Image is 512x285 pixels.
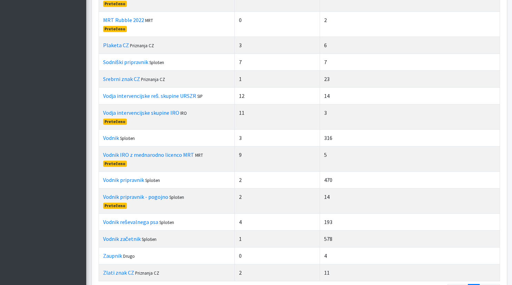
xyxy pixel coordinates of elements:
[320,146,500,171] td: 5
[320,37,500,53] td: 6
[103,26,127,32] span: Pretečeno
[235,37,320,53] td: 3
[103,269,134,276] a: Zlati znak CZ
[135,270,159,276] small: Priznanja CZ
[235,230,320,247] td: 1
[320,264,500,281] td: 11
[180,110,187,116] small: IRO
[235,11,320,37] td: 0
[235,171,320,188] td: 2
[103,176,144,183] a: Vodnik pripravnik
[320,70,500,87] td: 23
[103,203,127,209] span: Pretečeno
[120,135,135,141] small: Splošen
[103,151,194,158] a: Vodnik IRO z mednarodno licenco MRT
[145,18,153,23] small: MRT
[320,129,500,146] td: 316
[320,11,500,37] td: 2
[320,213,500,230] td: 193
[320,104,500,129] td: 3
[197,93,203,99] small: SIP
[141,77,165,82] small: Priznanja CZ
[195,152,203,158] small: MRT
[130,43,154,48] small: Priznanja CZ
[235,188,320,213] td: 2
[103,161,127,167] span: Pretečeno
[103,75,140,82] a: Srebrni znak CZ
[235,247,320,264] td: 0
[320,171,500,188] td: 470
[103,109,179,116] a: Vodja intervencijske skupine IRO
[320,230,500,247] td: 578
[142,236,157,242] small: Splošen
[103,42,129,49] a: Plaketa CZ
[103,119,127,125] span: Pretečeno
[320,87,500,104] td: 14
[159,220,174,225] small: Splošen
[103,92,196,99] a: Vodja intervencijske reš. skupine URSZR
[103,252,122,259] a: Zaupnik
[235,264,320,281] td: 2
[169,194,184,200] small: Splošen
[149,60,164,65] small: Splošen
[235,104,320,129] td: 11
[103,134,119,141] a: Vodnik
[235,87,320,104] td: 12
[235,213,320,230] td: 4
[103,59,148,65] a: Sodniški pripravnik
[235,53,320,70] td: 7
[320,247,500,264] td: 4
[320,53,500,70] td: 7
[145,177,160,183] small: Splošen
[103,218,158,225] a: Vodnik reševalnega psa
[320,188,500,213] td: 14
[103,17,144,23] a: MRT Rubble 2022
[235,70,320,87] td: 1
[235,129,320,146] td: 3
[235,146,320,171] td: 9
[103,1,127,7] span: Pretečeno
[123,253,135,259] small: Drugo
[103,193,168,200] a: Vodnik pripravnik - pogojno
[103,235,141,242] a: Vodnik začetnik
